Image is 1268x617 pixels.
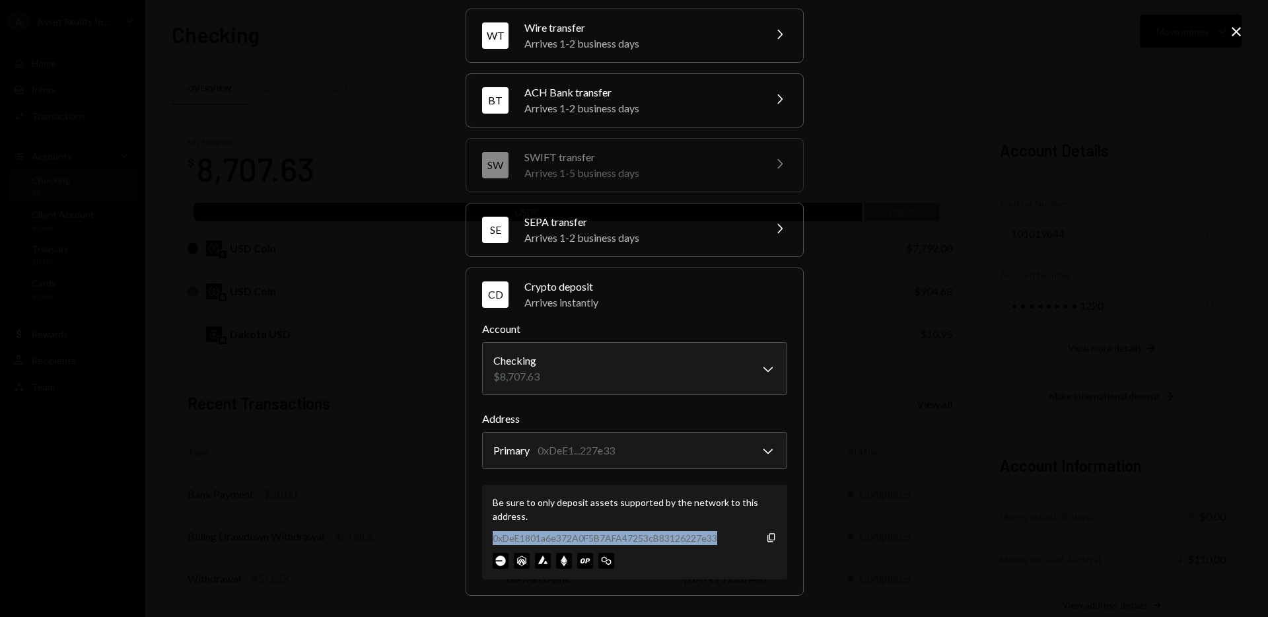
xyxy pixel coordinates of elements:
[514,553,530,569] img: arbitrum-mainnet
[524,214,756,230] div: SEPA transfer
[524,279,787,295] div: Crypto deposit
[466,74,803,127] button: BTACH Bank transferArrives 1-2 business days
[598,553,614,569] img: polygon-mainnet
[482,321,787,579] div: CDCrypto depositArrives instantly
[493,495,777,523] div: Be sure to only deposit assets supported by the network to this address.
[524,165,756,181] div: Arrives 1-5 business days
[524,295,787,310] div: Arrives instantly
[538,443,615,458] div: 0xDeE1...227e33
[577,553,593,569] img: optimism-mainnet
[493,553,509,569] img: base-mainnet
[524,149,756,165] div: SWIFT transfer
[482,152,509,178] div: SW
[466,268,803,321] button: CDCrypto depositArrives instantly
[556,553,572,569] img: ethereum-mainnet
[466,9,803,62] button: WTWire transferArrives 1-2 business days
[493,531,717,545] div: 0xDeE1801a6e372A0F5B7AFA47253cB83126227e33
[524,85,756,100] div: ACH Bank transfer
[524,230,756,246] div: Arrives 1-2 business days
[524,36,756,52] div: Arrives 1-2 business days
[466,203,803,256] button: SESEPA transferArrives 1-2 business days
[524,100,756,116] div: Arrives 1-2 business days
[524,20,756,36] div: Wire transfer
[482,217,509,243] div: SE
[482,432,787,469] button: Address
[482,22,509,49] div: WT
[482,342,787,395] button: Account
[482,281,509,308] div: CD
[482,411,787,427] label: Address
[466,139,803,192] button: SWSWIFT transferArrives 1-5 business days
[482,321,787,337] label: Account
[535,553,551,569] img: avalanche-mainnet
[482,87,509,114] div: BT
